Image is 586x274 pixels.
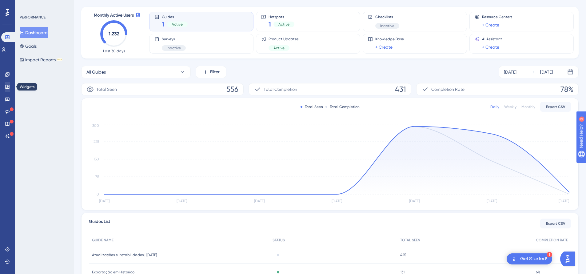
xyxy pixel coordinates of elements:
span: Export CSV [546,221,565,226]
div: Get Started! [520,256,547,262]
tspan: [DATE] [332,199,342,203]
span: Product Updates [269,37,298,42]
span: Knowledge Base [375,37,404,42]
span: Active [278,22,289,27]
span: STATUS [273,238,285,243]
div: Monthly [521,104,535,109]
div: Total Seen [301,104,323,109]
button: Export CSV [540,219,571,228]
div: Open Get Started! checklist, remaining modules: 1 [507,253,552,264]
div: 1 [547,252,552,257]
button: Impact ReportsBETA [20,54,62,65]
tspan: 150 [94,157,99,161]
span: Guides [162,14,188,19]
span: Resource Centers [482,14,512,19]
tspan: [DATE] [177,199,187,203]
span: Hotspots [269,14,294,19]
span: TOTAL SEEN [400,238,420,243]
tspan: [DATE] [487,199,497,203]
span: Need Help? [14,2,38,9]
span: Total Completion [264,86,297,93]
span: Filter [210,68,220,76]
text: 1,232 [109,31,119,37]
div: Total Completion [325,104,360,109]
tspan: 300 [92,123,99,128]
div: [DATE] [540,68,553,76]
span: Checklists [375,14,399,19]
tspan: 225 [94,139,99,144]
div: [DATE] [504,68,516,76]
button: Dashboard [20,27,48,38]
button: Export CSV [540,102,571,112]
span: 1 [162,20,164,29]
span: Completion Rate [431,86,464,93]
div: 3 [43,3,45,8]
button: All Guides [81,66,191,78]
span: 431 [395,84,406,94]
span: Last 30 days [103,49,125,54]
button: Filter [196,66,226,78]
span: 556 [226,84,238,94]
button: Goals [20,41,37,52]
tspan: [DATE] [559,199,569,203]
span: Guides List [89,218,110,229]
tspan: [DATE] [409,199,420,203]
span: Surveys [162,37,186,42]
img: launcher-image-alternative-text [510,255,518,263]
div: Weekly [504,104,516,109]
a: + Create [375,43,393,51]
div: Daily [490,104,499,109]
span: 78% [560,84,573,94]
span: GUIDE NAME [92,238,114,243]
span: 1 [269,20,271,29]
span: Inactive [167,46,181,50]
a: + Create [482,43,499,51]
span: 100% [536,252,545,257]
span: Active [172,22,183,27]
span: Active [273,46,285,50]
iframe: UserGuiding AI Assistant Launcher [560,250,579,268]
span: COMPLETION RATE [536,238,568,243]
span: AI Assistant [482,37,502,42]
tspan: [DATE] [254,199,265,203]
div: PERFORMANCE [20,15,46,20]
span: Monthly Active Users [94,12,134,19]
a: + Create [482,21,499,29]
span: Inactive [380,23,394,28]
tspan: 0 [97,192,99,196]
span: Atualizações e Instabilidades | [DATE] [92,252,157,257]
tspan: 75 [95,175,99,179]
div: BETA [57,58,62,61]
span: Export CSV [546,104,565,109]
span: Total Seen [96,86,117,93]
span: All Guides [86,68,106,76]
tspan: [DATE] [99,199,110,203]
span: 425 [400,252,406,257]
